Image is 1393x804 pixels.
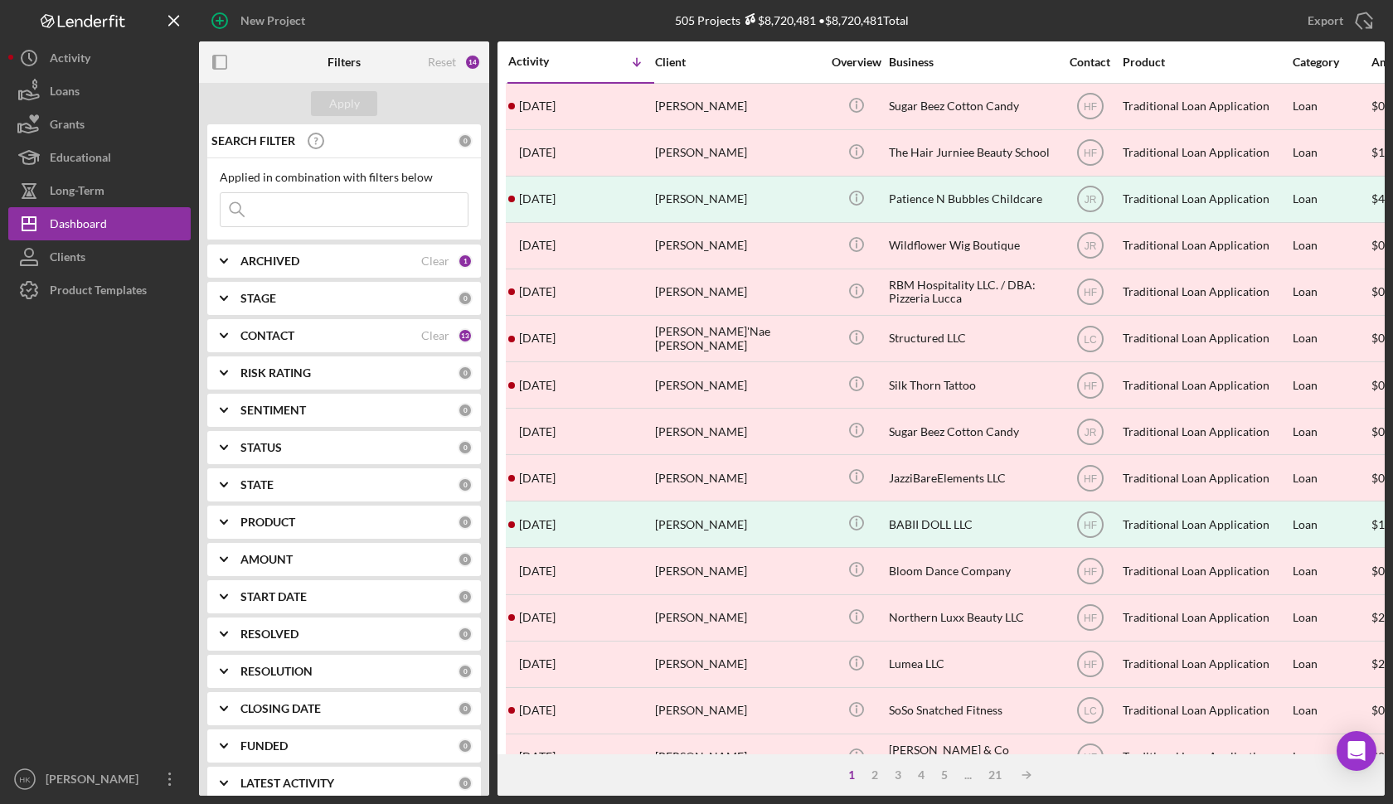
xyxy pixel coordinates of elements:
[655,735,821,779] div: [PERSON_NAME]
[886,768,910,782] div: 3
[1084,380,1097,391] text: HF
[980,768,1010,782] div: 21
[50,41,90,79] div: Activity
[519,750,556,763] time: 2025-07-15 19:02
[50,274,147,311] div: Product Templates
[8,41,191,75] button: Activity
[889,224,1055,268] div: Wildflower Wig Boutique
[1084,519,1097,530] text: HF
[8,141,191,174] button: Educational
[240,627,298,641] b: RESOLVED
[458,515,473,530] div: 0
[458,627,473,642] div: 0
[1123,735,1289,779] div: Traditional Loan Application
[1293,456,1370,500] div: Loan
[1084,333,1097,345] text: LC
[889,270,1055,314] div: RBM Hospitality LLC. / DBA: Pizzeria Lucca
[1123,689,1289,733] div: Traditional Loan Application
[1123,502,1289,546] div: Traditional Loan Application
[1293,224,1370,268] div: Loan
[519,657,556,671] time: 2025-07-17 20:27
[50,174,104,211] div: Long-Term
[889,85,1055,128] div: Sugar Beez Cotton Candy
[910,768,933,782] div: 4
[8,207,191,240] button: Dashboard
[1084,287,1097,298] text: HF
[458,477,473,492] div: 0
[519,146,556,159] time: 2025-08-25 14:58
[889,735,1055,779] div: [PERSON_NAME] & Co Coffeehouse
[240,329,294,342] b: CONTACT
[8,108,191,141] button: Grants
[956,768,980,782] div: ...
[1293,363,1370,407] div: Loan
[458,701,473,716] div: 0
[240,404,306,417] b: SENTIMENT
[50,207,107,245] div: Dashboard
[1123,270,1289,314] div: Traditional Loan Application
[458,739,473,753] div: 0
[519,99,556,113] time: 2025-09-05 21:31
[519,564,556,578] time: 2025-07-27 03:33
[863,768,886,782] div: 2
[840,768,863,782] div: 1
[889,363,1055,407] div: Silk Thorn Tattoo
[1293,85,1370,128] div: Loan
[458,366,473,380] div: 0
[199,4,322,37] button: New Project
[1123,56,1289,69] div: Product
[655,131,821,175] div: [PERSON_NAME]
[328,56,361,69] b: Filters
[655,85,821,128] div: [PERSON_NAME]
[458,403,473,418] div: 0
[240,665,313,678] b: RESOLUTION
[19,775,31,784] text: HK
[458,589,473,604] div: 0
[240,441,282,454] b: STATUS
[8,75,191,108] button: Loans
[458,440,473,455] div: 0
[655,363,821,407] div: [PERSON_NAME]
[1293,131,1370,175] div: Loan
[655,549,821,593] div: [PERSON_NAME]
[458,776,473,791] div: 0
[1084,613,1097,624] text: HF
[464,54,481,70] div: 14
[1084,752,1097,763] text: HF
[8,240,191,274] button: Clients
[311,91,377,116] button: Apply
[1123,409,1289,453] div: Traditional Loan Application
[1084,240,1096,252] text: JR
[1059,56,1121,69] div: Contact
[211,134,295,148] b: SEARCH FILTER
[655,224,821,268] div: [PERSON_NAME]
[889,177,1055,221] div: Patience N Bubbles Childcare
[655,642,821,686] div: [PERSON_NAME]
[889,317,1055,361] div: Structured LLC
[240,702,321,715] b: CLOSING DATE
[421,254,449,268] div: Clear
[1293,642,1370,686] div: Loan
[1084,472,1097,484] text: HF
[240,366,311,380] b: RISK RATING
[655,596,821,640] div: [PERSON_NAME]
[1084,194,1096,206] text: JR
[240,478,274,492] b: STATE
[8,763,191,796] button: HK[PERSON_NAME]
[1293,689,1370,733] div: Loan
[50,75,80,112] div: Loans
[519,704,556,717] time: 2025-07-16 18:38
[655,456,821,500] div: [PERSON_NAME]
[508,55,581,68] div: Activity
[428,56,456,69] div: Reset
[8,274,191,307] a: Product Templates
[1123,131,1289,175] div: Traditional Loan Application
[1293,735,1370,779] div: Loan
[1123,642,1289,686] div: Traditional Loan Application
[1291,4,1385,37] button: Export
[933,768,956,782] div: 5
[240,590,307,603] b: START DATE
